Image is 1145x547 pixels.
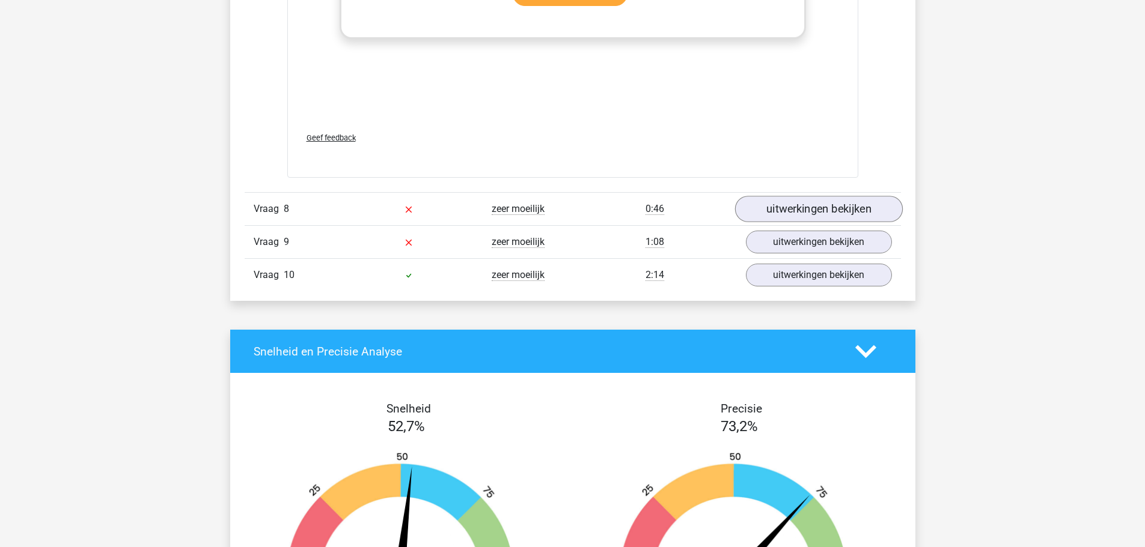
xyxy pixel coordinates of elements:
span: Vraag [254,235,284,249]
span: zeer moeilijk [492,203,545,215]
h4: Precisie [587,402,897,416]
span: zeer moeilijk [492,236,545,248]
span: 8 [284,203,289,214]
a: uitwerkingen bekijken [746,231,892,253]
span: 10 [284,269,295,280]
span: 1:08 [646,236,664,248]
h4: Snelheid [254,402,564,416]
span: Vraag [254,268,284,282]
span: 9 [284,236,289,247]
a: uitwerkingen bekijken [734,196,902,222]
span: 2:14 [646,269,664,281]
span: 52,7% [388,418,425,435]
span: Geef feedback [307,133,356,142]
h4: Snelheid en Precisie Analyse [254,345,837,358]
span: zeer moeilijk [492,269,545,281]
span: 73,2% [721,418,758,435]
a: uitwerkingen bekijken [746,264,892,286]
span: 0:46 [646,203,664,215]
span: Vraag [254,202,284,216]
